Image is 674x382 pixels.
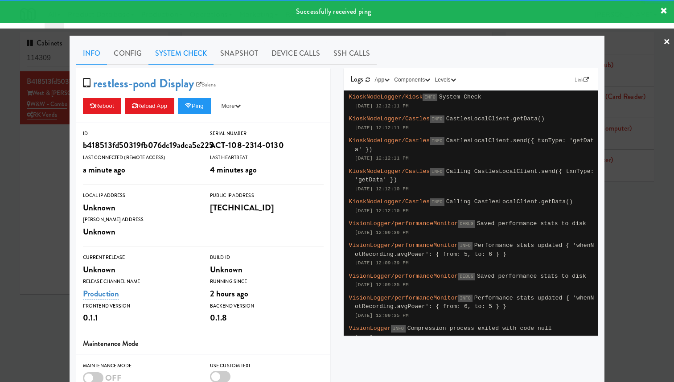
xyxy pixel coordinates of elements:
[83,153,197,162] div: Last Connected (Remote Access)
[355,156,409,161] span: [DATE] 12:12:11 PM
[446,198,573,205] span: Calling CastlesLocalClient.getData()
[210,253,324,262] div: Build Id
[446,115,545,122] span: CastlesLocalClient.getData()
[355,295,594,310] span: Performance stats updated { 'whenNotRecording.avgPower': { from: 6, to: 5 } }
[194,80,218,89] a: Balena
[83,302,197,311] div: Frontend Version
[458,242,472,250] span: INFO
[355,125,409,131] span: [DATE] 12:12:11 PM
[148,42,214,65] a: System Check
[214,42,265,65] a: Snapshot
[355,335,409,340] span: [DATE] 12:06:32 PM
[477,220,586,227] span: Saved performance stats to disk
[83,138,197,153] div: b418513fd50319fb076dc19adca5e225
[214,98,248,114] button: More
[439,94,481,100] span: System Check
[83,191,197,200] div: Local IP Address
[355,103,409,109] span: [DATE] 12:12:11 PM
[296,6,371,16] span: Successfully received ping
[349,137,430,144] span: KioskNodeLogger/Castles
[83,253,197,262] div: Current Release
[349,242,458,249] span: VisionLogger/performanceMonitor
[210,129,324,138] div: Serial Number
[210,361,324,370] div: Use Custom Text
[210,310,324,325] div: 0.1.8
[93,75,194,92] a: restless-pond Display
[349,168,430,175] span: KioskNodeLogger/Castles
[663,29,670,56] a: ×
[83,200,197,215] div: Unknown
[423,94,437,101] span: INFO
[430,198,444,206] span: INFO
[349,220,458,227] span: VisionLogger/performanceMonitor
[355,282,409,288] span: [DATE] 12:09:35 PM
[349,273,458,279] span: VisionLogger/performanceMonitor
[83,215,197,224] div: [PERSON_NAME] Address
[458,220,475,228] span: DEBUG
[83,338,139,349] span: Maintenance Mode
[83,262,197,277] div: Unknown
[83,129,197,138] div: ID
[392,75,432,84] button: Components
[391,325,405,333] span: INFO
[83,310,197,325] div: 0.1.1
[210,138,324,153] div: ACT-108-2314-0130
[355,186,409,192] span: [DATE] 12:12:10 PM
[477,273,586,279] span: Saved performance stats to disk
[355,260,409,266] span: [DATE] 12:09:39 PM
[83,98,121,114] button: Reboot
[355,137,594,153] span: CastlesLocalClient.send({ txnType: 'getData' })
[572,75,591,84] a: Link
[107,42,148,65] a: Config
[349,198,430,205] span: KioskNodeLogger/Castles
[355,313,409,318] span: [DATE] 12:09:35 PM
[355,168,594,184] span: Calling CastlesLocalClient.send({ txnType: 'getData' })
[355,230,409,235] span: [DATE] 12:09:39 PM
[432,75,458,84] button: Levels
[458,295,472,302] span: INFO
[355,242,594,258] span: Performance stats updated { 'whenNotRecording.avgPower': { from: 5, to: 6 } }
[210,164,257,176] span: 4 minutes ago
[349,325,391,332] span: VisionLogger
[83,277,197,286] div: Release Channel Name
[83,361,197,370] div: Maintenance Mode
[210,191,324,200] div: Public IP Address
[210,262,324,277] div: Unknown
[178,98,211,114] button: Ping
[430,137,444,145] span: INFO
[349,295,458,301] span: VisionLogger/performanceMonitor
[407,325,552,332] span: Compression process exited with code null
[210,302,324,311] div: Backend Version
[210,200,324,215] div: [TECHNICAL_ID]
[265,42,327,65] a: Device Calls
[349,94,423,100] span: KioskNodeLogger/Kiosk
[350,74,363,84] span: Logs
[210,153,324,162] div: Last Heartbeat
[83,288,119,300] a: Production
[210,277,324,286] div: Running Since
[83,224,197,239] div: Unknown
[349,115,430,122] span: KioskNodeLogger/Castles
[125,98,174,114] button: Reload App
[327,42,377,65] a: SSH Calls
[430,168,444,176] span: INFO
[355,208,409,214] span: [DATE] 12:12:10 PM
[430,115,444,123] span: INFO
[83,164,125,176] span: a minute ago
[373,75,392,84] button: App
[210,288,248,300] span: 2 hours ago
[76,42,107,65] a: Info
[458,273,475,280] span: DEBUG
